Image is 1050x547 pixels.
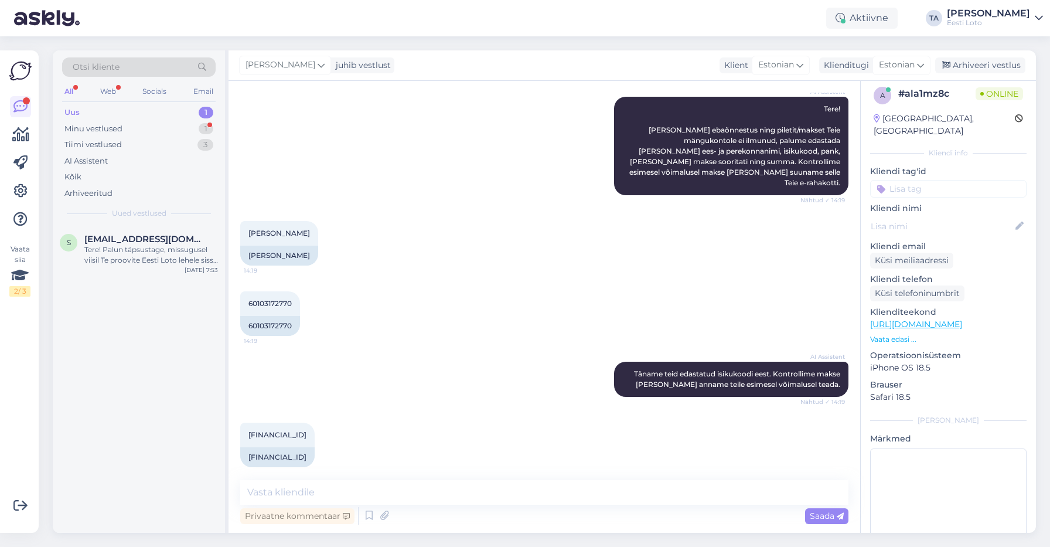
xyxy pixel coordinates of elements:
div: [GEOGRAPHIC_DATA], [GEOGRAPHIC_DATA] [874,113,1015,137]
p: Kliendi tag'id [870,165,1027,178]
div: All [62,84,76,99]
span: [PERSON_NAME] [246,59,315,72]
div: Klient [720,59,748,72]
p: Kliendi telefon [870,273,1027,286]
div: Web [98,84,118,99]
div: Eesti Loto [947,18,1030,28]
div: Privaatne kommentaar [240,508,354,524]
div: Arhiveeri vestlus [935,57,1025,73]
span: Täname teid edastatud isikukoodi eest. Kontrollime makse [PERSON_NAME] anname teile esimesel võim... [634,369,842,389]
a: [PERSON_NAME]Eesti Loto [947,9,1043,28]
div: Minu vestlused [64,123,122,135]
span: Estonian [879,59,915,72]
div: Arhiveeritud [64,188,112,199]
p: Safari 18.5 [870,391,1027,403]
div: [DATE] 7:53 [185,266,218,274]
span: Uued vestlused [112,208,166,219]
span: 14:19 [244,266,288,275]
div: Aktiivne [826,8,898,29]
div: Tere! Palun täpsustage, missugusel viisil Te proovite Eesti Loto lehele sisse logida ning millise... [84,244,218,266]
div: Küsi meiliaadressi [870,253,953,269]
div: Socials [140,84,169,99]
div: # ala1mz8c [898,87,976,101]
p: Märkmed [870,433,1027,445]
div: [PERSON_NAME] [947,9,1030,18]
span: silvipihlak50@gmai.com [84,234,206,244]
input: Lisa tag [870,180,1027,198]
div: AI Assistent [64,155,108,167]
img: Askly Logo [9,60,32,82]
p: Klienditeekond [870,306,1027,318]
div: Küsi telefoninumbrit [870,286,964,301]
span: 14:21 [244,468,288,477]
span: Saada [810,511,844,521]
span: Nähtud ✓ 14:19 [800,397,845,406]
div: [PERSON_NAME] [870,415,1027,426]
div: 1 [199,107,213,118]
div: juhib vestlust [331,59,391,72]
p: Operatsioonisüsteem [870,349,1027,362]
div: 1 [199,123,213,135]
div: [FINANCIAL_ID] [240,447,315,467]
div: Vaata siia [9,244,30,297]
span: s [67,238,71,247]
a: [URL][DOMAIN_NAME] [870,319,962,329]
div: Klienditugi [819,59,869,72]
input: Lisa nimi [871,220,1013,233]
div: Kliendi info [870,148,1027,158]
div: Uus [64,107,80,118]
div: 60103172770 [240,316,300,336]
p: Kliendi nimi [870,202,1027,215]
p: iPhone OS 18.5 [870,362,1027,374]
p: Kliendi email [870,240,1027,253]
div: Email [191,84,216,99]
span: [FINANCIAL_ID] [248,430,306,439]
span: Estonian [758,59,794,72]
span: 60103172770 [248,299,292,308]
span: a [880,91,885,100]
span: Online [976,87,1023,100]
p: Vaata edasi ... [870,334,1027,345]
div: Kõik [64,171,81,183]
div: TA [926,10,942,26]
span: Otsi kliente [73,61,120,73]
span: [PERSON_NAME] [248,229,310,237]
div: Tiimi vestlused [64,139,122,151]
div: 2 / 3 [9,286,30,297]
p: Brauser [870,379,1027,391]
div: 3 [197,139,213,151]
span: Nähtud ✓ 14:19 [800,196,845,205]
span: 14:19 [244,337,288,345]
div: [PERSON_NAME] [240,246,318,266]
span: AI Assistent [801,352,845,361]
